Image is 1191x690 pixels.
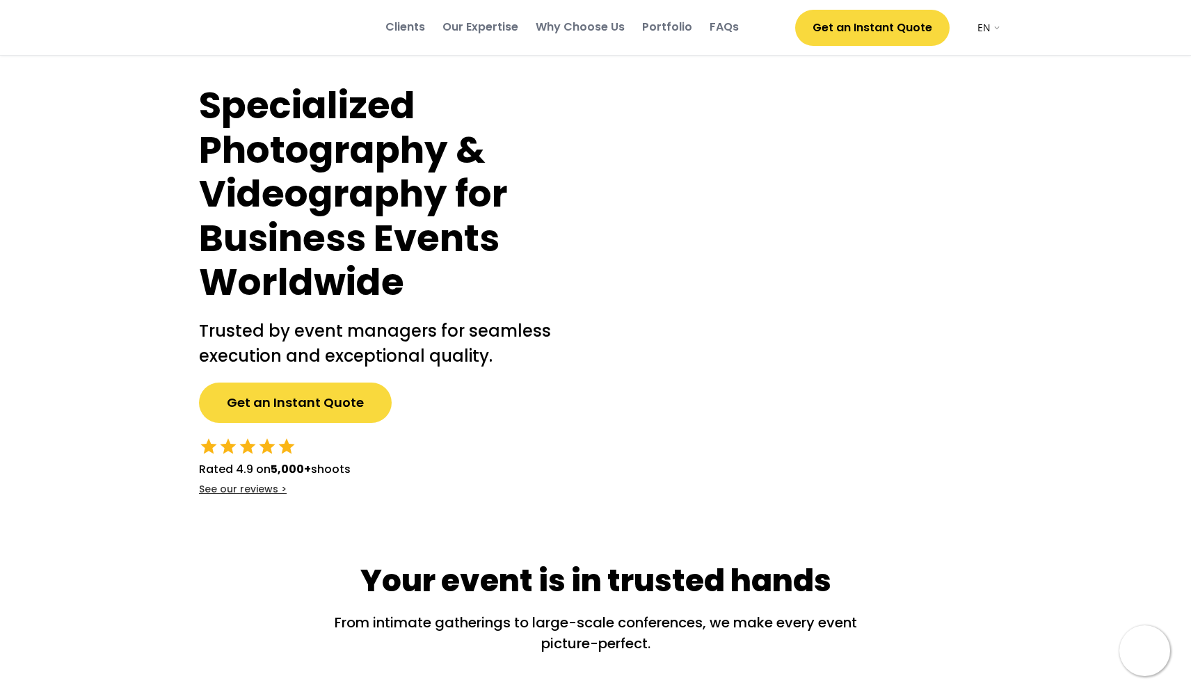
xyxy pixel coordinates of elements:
img: yH5BAEAAAAALAAAAAABAAEAAAIBRAA7 [595,83,1013,481]
div: Clients [385,19,425,35]
div: Our Expertise [442,19,518,35]
button: star [257,437,277,456]
img: yH5BAEAAAAALAAAAAABAAEAAAIBRAA7 [189,14,328,41]
button: star [218,437,238,456]
img: yH5BAEAAAAALAAAAAABAAEAAAIBRAA7 [1119,625,1170,676]
div: From intimate gatherings to large-scale conferences, we make every event picture-perfect. [317,612,874,654]
button: star [277,437,296,456]
div: Rated 4.9 on shoots [199,461,351,478]
button: Get an Instant Quote [795,10,950,46]
div: Portfolio [642,19,692,35]
div: Your event is in trusted hands [360,559,831,602]
div: Why Choose Us [536,19,625,35]
button: star [199,437,218,456]
button: star [238,437,257,456]
img: yH5BAEAAAAALAAAAAABAAEAAAIBRAA7 [957,21,970,35]
div: See our reviews > [199,483,287,497]
strong: 5,000+ [271,461,311,477]
button: Get an Instant Quote [199,383,392,423]
h2: Trusted by event managers for seamless execution and exceptional quality. [199,319,568,369]
h1: Specialized Photography & Videography for Business Events Worldwide [199,83,568,305]
div: FAQs [710,19,739,35]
